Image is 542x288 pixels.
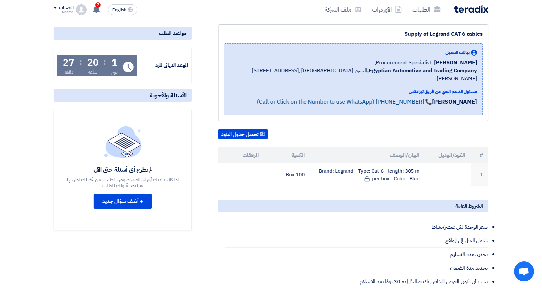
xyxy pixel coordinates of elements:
[230,88,477,95] div: مسئول الدعم الفني من فريق تيرادكس
[150,91,187,99] span: الأسئلة والأجوبة
[257,98,432,106] a: 📞 [PHONE_NUMBER] (Call or Click on the Number to use WhatsApp)
[95,2,101,8] span: 7
[76,4,87,15] img: profile_test.png
[514,261,534,281] div: Open chat
[471,163,488,186] td: 1
[112,8,126,12] span: English
[59,5,73,11] div: الحساب
[407,2,446,17] a: الطلبات
[54,27,192,40] div: مواعيد الطلب
[88,69,98,76] div: ساعة
[454,5,488,13] img: Teradix logo
[111,69,118,76] div: يوم
[471,147,488,163] th: #
[225,248,488,261] li: تحديد مدة التسليم
[66,166,180,173] div: لم تطرح أي أسئلة حتى الآن
[425,147,471,163] th: الكود/الموديل
[367,2,407,17] a: الأوردرات
[218,147,264,163] th: المرفقات
[112,58,117,67] div: 1
[310,163,425,186] td: Brand: Legrand - Type: Cat-6 - length: 305 m per box - Color : Blue
[225,234,488,248] li: شامل النقل إلى المواقع
[225,220,488,234] li: سعر الوحدة لكل عنصر/نشاط
[264,163,310,186] td: 100 Box
[218,129,268,140] button: تحميل جدول البنود
[455,202,483,210] span: الشروط العامة
[225,261,488,275] li: تحديد مدة الضمان
[367,67,477,75] b: Egyptian Automotive and Trading Company,
[230,67,477,83] span: الجيزة, [GEOGRAPHIC_DATA] ,[STREET_ADDRESS][PERSON_NAME]
[375,59,432,67] span: Procurement Specialist,
[138,62,188,69] div: الموعد النهائي للرد
[80,56,82,68] div: :
[432,98,477,106] strong: [PERSON_NAME]
[319,2,367,17] a: ملف الشركة
[94,194,152,209] button: + أضف سؤال جديد
[108,4,137,15] button: English
[54,10,73,14] div: Rahma
[66,177,180,189] div: اذا كانت لديك أي اسئلة بخصوص الطلب, من فضلك اطرحها هنا بعد قبولك للطلب
[63,58,74,67] div: 27
[104,126,142,157] img: empty_state_list.svg
[64,69,74,76] div: دقيقة
[310,147,425,163] th: البيان/الوصف
[445,49,470,56] span: بيانات العميل
[434,59,477,67] span: [PERSON_NAME]
[224,30,483,38] div: Supply of Legrand CAT 6 cables
[87,58,99,67] div: 20
[104,56,106,68] div: :
[264,147,310,163] th: الكمية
